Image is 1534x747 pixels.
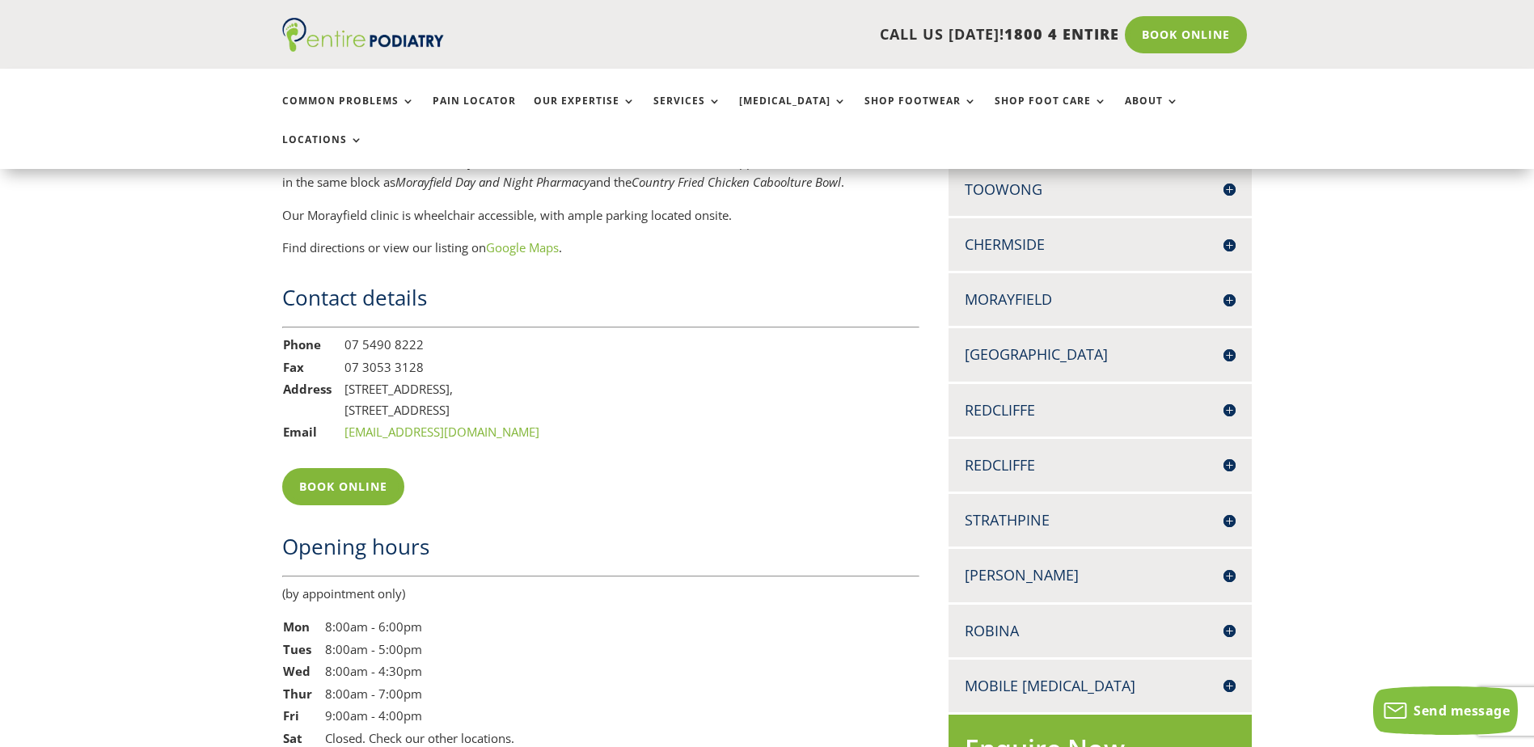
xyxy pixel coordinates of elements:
[283,663,311,679] strong: Wed
[965,676,1236,696] h4: Mobile [MEDICAL_DATA]
[995,95,1107,130] a: Shop Foot Care
[965,234,1236,255] h4: Chermside
[283,336,321,352] strong: Phone
[344,424,539,440] a: [EMAIL_ADDRESS][DOMAIN_NAME]
[965,344,1236,365] h4: [GEOGRAPHIC_DATA]
[282,18,444,52] img: logo (1)
[965,455,1236,475] h4: Redcliffe
[283,641,311,657] strong: Tues
[780,154,889,170] em: [GEOGRAPHIC_DATA]
[344,334,540,357] td: 07 5490 8222
[1125,95,1179,130] a: About
[324,705,515,728] td: 9:00am - 4:00pm
[486,239,559,255] a: Google Maps
[965,400,1236,420] h4: Redcliffe
[282,152,919,205] p: The Entire [MEDICAL_DATA] Morayfield clinic is located on [GEOGRAPHIC_DATA], opposite , and in th...
[433,95,516,130] a: Pain Locator
[282,283,919,320] h2: Contact details
[739,95,847,130] a: [MEDICAL_DATA]
[283,618,310,635] strong: Mon
[324,660,515,683] td: 8:00am - 4:30pm
[965,621,1236,641] h4: Robina
[1414,702,1510,720] span: Send message
[282,39,444,55] a: Entire Podiatry
[283,730,302,746] strong: Sat
[965,289,1236,310] h4: Morayfield
[653,95,721,130] a: Services
[283,707,299,724] strong: Fri
[344,378,540,421] td: [STREET_ADDRESS], [STREET_ADDRESS]
[864,95,977,130] a: Shop Footwear
[283,686,312,702] strong: Thur
[283,424,317,440] strong: Email
[283,381,332,397] strong: Address
[344,357,540,379] td: 07 3053 3128
[324,683,515,706] td: 8:00am - 7:00pm
[632,174,841,190] em: Country Fried Chicken Caboolture Bowl
[282,532,919,569] h2: Opening hours
[283,359,304,375] strong: Fax
[1373,686,1518,735] button: Send message
[965,565,1236,585] h4: [PERSON_NAME]
[282,134,363,169] a: Locations
[1125,16,1247,53] a: Book Online
[282,584,919,605] div: (by appointment only)
[324,616,515,639] td: 8:00am - 6:00pm
[965,510,1236,530] h4: Strathpine
[395,174,590,190] em: Morayfield Day and Night Pharmacy
[506,24,1119,45] p: CALL US [DATE]!
[282,238,919,259] p: Find directions or view our listing on .
[324,639,515,661] td: 8:00am - 5:00pm
[1004,24,1119,44] span: 1800 4 ENTIRE
[282,205,919,238] p: Our Morayfield clinic is wheelchair accessible, with ample parking located onsite.
[965,179,1236,200] h4: Toowong
[282,468,404,505] a: Book Online
[534,95,636,130] a: Our Expertise
[282,95,415,130] a: Common Problems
